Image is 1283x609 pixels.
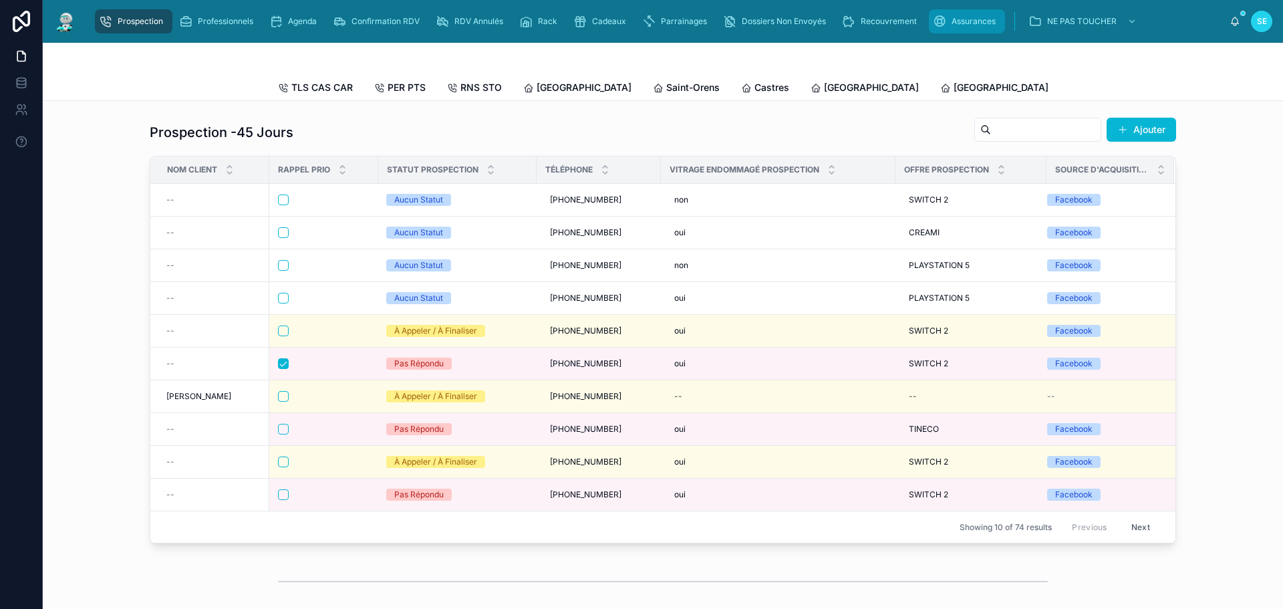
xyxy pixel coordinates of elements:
[166,489,174,500] span: --
[674,424,686,435] span: oui
[166,260,261,271] a: --
[1055,423,1093,435] div: Facebook
[545,287,653,309] a: [PHONE_NUMBER]
[394,358,444,370] div: Pas Répondu
[454,16,503,27] span: RDV Annulés
[909,227,940,238] span: CREAMI
[278,76,353,102] a: TLS CAS CAR
[1047,423,1158,435] a: Facebook
[903,222,1038,243] a: CREAMI
[166,195,261,205] a: --
[460,81,502,94] span: RNS STO
[515,9,567,33] a: Rack
[550,424,621,435] span: [PHONE_NUMBER]
[545,255,653,276] a: [PHONE_NUMBER]
[545,418,653,440] a: [PHONE_NUMBER]
[1257,16,1267,27] span: SE
[1047,489,1158,501] a: Facebook
[166,391,231,402] span: [PERSON_NAME]
[538,16,557,27] span: Rack
[903,287,1038,309] a: PLAYSTATION 5
[388,81,426,94] span: PER PTS
[861,16,917,27] span: Recouvrement
[166,326,174,336] span: --
[929,9,1005,33] a: Assurances
[545,189,653,211] a: [PHONE_NUMBER]
[386,390,529,402] a: À Appeler / À Finaliser
[166,457,174,467] span: --
[166,260,174,271] span: --
[669,418,887,440] a: oui
[550,195,621,205] span: [PHONE_NUMBER]
[592,16,626,27] span: Cadeaux
[1055,292,1093,304] div: Facebook
[166,424,174,435] span: --
[669,451,887,473] a: oui
[1047,227,1158,239] a: Facebook
[674,326,686,336] span: oui
[265,9,326,33] a: Agenda
[95,9,172,33] a: Prospection
[118,16,163,27] span: Prospection
[166,424,261,435] a: --
[909,489,948,500] span: SWITCH 2
[386,194,529,206] a: Aucun Statut
[537,81,631,94] span: [GEOGRAPHIC_DATA]
[903,386,1038,407] a: --
[954,81,1048,94] span: [GEOGRAPHIC_DATA]
[386,358,529,370] a: Pas Répondu
[386,259,529,271] a: Aucun Statut
[288,16,317,27] span: Agenda
[669,222,887,243] a: oui
[669,255,887,276] a: non
[909,424,939,435] span: TINECO
[674,293,686,303] span: oui
[1047,325,1158,337] a: Facebook
[1055,325,1093,337] div: Facebook
[550,260,621,271] span: [PHONE_NUMBER]
[394,325,477,337] div: À Appeler / À Finaliser
[550,391,621,402] span: [PHONE_NUMBER]
[674,195,688,205] span: non
[1047,358,1158,370] a: Facebook
[1055,489,1093,501] div: Facebook
[394,259,443,271] div: Aucun Statut
[1122,517,1159,537] button: Next
[166,489,261,500] a: --
[903,353,1038,374] a: SWITCH 2
[742,16,826,27] span: Dossiers Non Envoyés
[1055,358,1093,370] div: Facebook
[386,489,529,501] a: Pas Répondu
[661,16,707,27] span: Parrainages
[1055,164,1149,175] span: Source d'acquisition
[909,195,948,205] span: SWITCH 2
[550,457,621,467] span: [PHONE_NUMBER]
[1047,259,1158,271] a: Facebook
[719,9,835,33] a: Dossiers Non Envoyés
[669,353,887,374] a: oui
[1047,391,1158,402] a: --
[550,326,621,336] span: [PHONE_NUMBER]
[374,76,426,102] a: PER PTS
[940,76,1048,102] a: [GEOGRAPHIC_DATA]
[674,457,686,467] span: oui
[545,320,653,342] a: [PHONE_NUMBER]
[351,16,420,27] span: Confirmation RDV
[811,76,919,102] a: [GEOGRAPHIC_DATA]
[1107,118,1176,142] button: Ajouter
[88,7,1230,36] div: scrollable content
[166,358,174,369] span: --
[386,292,529,304] a: Aucun Statut
[386,456,529,468] a: À Appeler / À Finaliser
[669,287,887,309] a: oui
[1047,292,1158,304] a: Facebook
[1047,456,1158,468] a: Facebook
[166,227,174,238] span: --
[394,227,443,239] div: Aucun Statut
[952,16,996,27] span: Assurances
[387,164,478,175] span: Statut Prospection
[653,76,720,102] a: Saint-Orens
[669,189,887,211] a: non
[903,484,1038,505] a: SWITCH 2
[669,320,887,342] a: oui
